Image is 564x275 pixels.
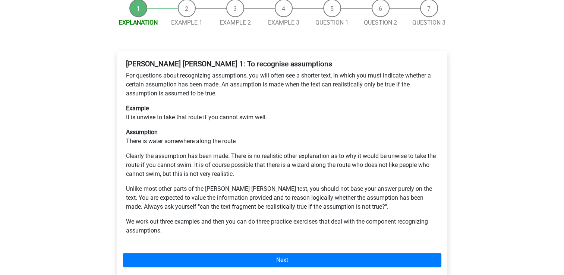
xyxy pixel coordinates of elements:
[126,184,438,211] p: Unlike most other parts of the [PERSON_NAME] [PERSON_NAME] test, you should not base your answer ...
[126,104,438,122] p: It is unwise to take that route if you cannot swim well.
[268,19,299,26] a: Example 3
[123,253,441,267] a: Next
[171,19,202,26] a: Example 1
[364,19,397,26] a: Question 2
[126,128,438,146] p: There is water somewhere along the route
[126,152,438,178] p: Clearly the assumption has been made. There is no realistic other explanation as to why it would ...
[126,60,332,68] b: [PERSON_NAME] [PERSON_NAME] 1: To recognise assumptions
[315,19,349,26] a: Question 1
[220,19,251,26] a: Example 2
[126,129,158,136] b: Assumption
[119,19,158,26] a: Explanation
[126,105,149,112] b: Example
[126,217,438,235] p: We work out three examples and then you can do three practice exercises that deal with the compon...
[126,71,438,98] p: For questions about recognizing assumptions, you will often see a shorter text, in which you must...
[412,19,445,26] a: Question 3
